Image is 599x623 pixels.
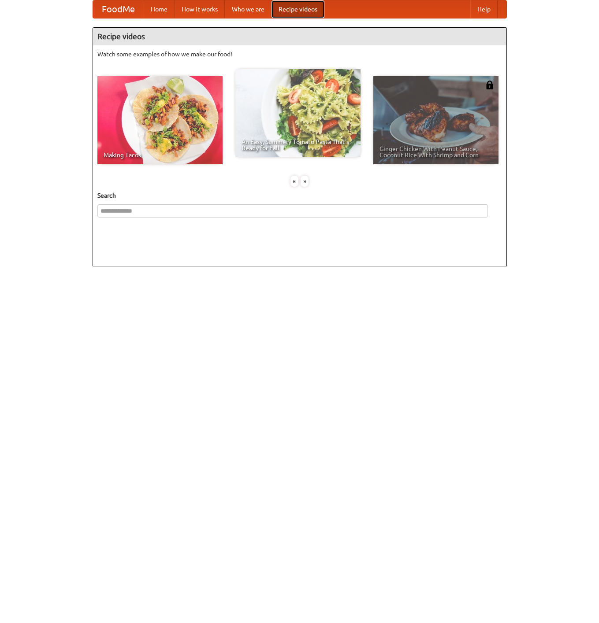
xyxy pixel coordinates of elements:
h5: Search [97,191,502,200]
a: Home [144,0,175,18]
span: Making Tacos [104,152,216,158]
a: FoodMe [93,0,144,18]
a: Who we are [225,0,272,18]
span: An Easy, Summery Tomato Pasta That's Ready for Fall [242,139,354,151]
a: Recipe videos [272,0,324,18]
a: Help [470,0,498,18]
div: « [290,176,298,187]
h4: Recipe videos [93,28,506,45]
p: Watch some examples of how we make our food! [97,50,502,59]
a: How it works [175,0,225,18]
a: An Easy, Summery Tomato Pasta That's Ready for Fall [235,69,361,157]
div: » [301,176,309,187]
a: Making Tacos [97,76,223,164]
img: 483408.png [485,81,494,89]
